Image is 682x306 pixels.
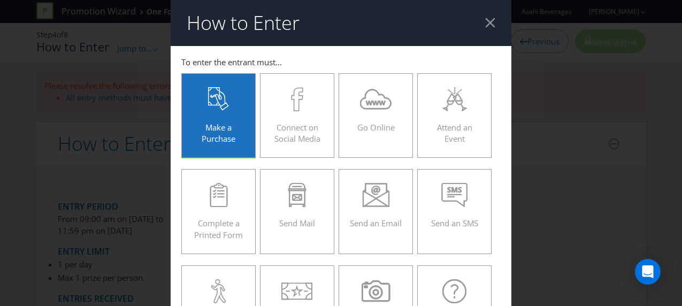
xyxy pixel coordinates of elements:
[279,218,315,228] span: Send Mail
[202,122,235,144] span: Make a Purchase
[635,259,661,285] div: Open Intercom Messenger
[187,12,300,34] h2: How to Enter
[431,218,478,228] span: Send an SMS
[181,57,282,67] span: To enter the entrant must...
[357,122,395,133] span: Go Online
[194,218,243,240] span: Complete a Printed Form
[274,122,320,144] span: Connect on Social Media
[437,122,472,144] span: Attend an Event
[350,218,402,228] span: Send an Email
